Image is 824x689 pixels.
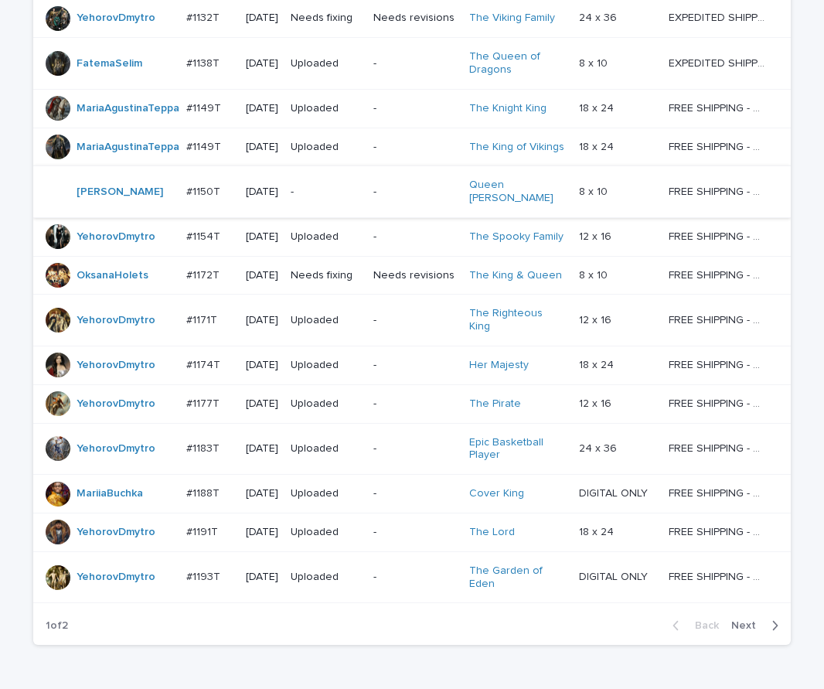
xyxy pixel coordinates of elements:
button: Next [725,619,791,633]
a: Queen [PERSON_NAME] [469,179,566,205]
p: Uploaded [291,57,361,70]
a: The King of Vikings [469,141,564,154]
p: 12 x 16 [579,394,615,411]
p: Uploaded [291,487,361,500]
p: Uploaded [291,571,361,584]
p: #1171T [186,311,220,327]
p: FREE SHIPPING - preview in 1-2 business days, after your approval delivery will take 5-10 b.d. [669,99,768,115]
p: - [373,487,457,500]
a: The Viking Family [469,12,555,25]
p: #1174T [186,356,223,372]
p: #1188T [186,484,223,500]
a: The Spooky Family [469,230,564,244]
p: [DATE] [246,359,278,372]
p: FREE SHIPPING - preview in 1-2 business days, after your approval delivery will take 5-10 b.d. [669,266,768,282]
p: FREE SHIPPING - preview in 1-2 business days, after your approval delivery will take 5-10 b.d. [669,311,768,327]
p: [DATE] [246,186,278,199]
p: #1177T [186,394,223,411]
p: Uploaded [291,397,361,411]
a: The Queen of Dragons [469,50,566,77]
p: [DATE] [246,269,278,282]
p: [DATE] [246,526,278,539]
p: FREE SHIPPING - preview in 1-2 business days, after your approval delivery will take 5-10 b.d. [669,182,768,199]
a: The Pirate [469,397,521,411]
p: Needs revisions [373,269,457,282]
a: The Knight King [469,102,546,115]
p: [DATE] [246,230,278,244]
p: #1183T [186,439,223,455]
p: #1149T [186,138,224,154]
p: 18 x 24 [579,523,617,539]
tr: [PERSON_NAME] #1150T#1150T [DATE]--Queen [PERSON_NAME] 8 x 108 x 10 FREE SHIPPING - preview in 1-... [33,166,791,218]
p: 24 x 36 [579,439,620,455]
p: Uploaded [291,141,361,154]
p: 18 x 24 [579,138,617,154]
p: Needs fixing [291,269,361,282]
a: MariaAgustinaTeppa [77,102,179,115]
p: #1149T [186,99,224,115]
p: FREE SHIPPING - preview in 1-2 business days, after your approval delivery will take 5-10 b.d. [669,568,768,584]
p: 8 x 10 [579,266,611,282]
a: The King & Queen [469,269,562,282]
p: - [291,186,361,199]
p: #1172T [186,266,223,282]
p: #1154T [186,227,223,244]
p: - [373,359,457,372]
p: - [373,442,457,455]
p: 8 x 10 [579,54,611,70]
p: [DATE] [246,141,278,154]
p: - [373,102,457,115]
p: Needs revisions [373,12,457,25]
tr: YehorovDmytro #1177T#1177T [DATE]Uploaded-The Pirate 12 x 1612 x 16 FREE SHIPPING - preview in 1-... [33,384,791,423]
p: FREE SHIPPING - preview in 1-2 business days, after your approval delivery will take 5-10 b.d. [669,227,768,244]
p: Uploaded [291,359,361,372]
p: DIGITAL ONLY [579,568,651,584]
p: Needs fixing [291,12,361,25]
p: [DATE] [246,102,278,115]
p: - [373,186,457,199]
tr: YehorovDmytro #1183T#1183T [DATE]Uploaded-Epic Basketball Player 24 x 3624 x 36 FREE SHIPPING - p... [33,423,791,475]
tr: MariaAgustinaTeppa #1149T#1149T [DATE]Uploaded-The Knight King 18 x 2418 x 24 FREE SHIPPING - pre... [33,89,791,128]
p: 18 x 24 [579,356,617,372]
p: - [373,314,457,327]
p: 12 x 16 [579,227,615,244]
p: #1191T [186,523,221,539]
p: - [373,141,457,154]
p: FREE SHIPPING - preview in 1-2 business days, after your approval delivery will take 5-10 b.d. [669,439,768,455]
button: Back [660,619,725,633]
a: YehorovDmytro [77,571,155,584]
tr: OksanaHolets #1172T#1172T [DATE]Needs fixingNeeds revisionsThe King & Queen 8 x 108 x 10 FREE SHI... [33,256,791,295]
a: YehorovDmytro [77,314,155,327]
p: FREE SHIPPING - preview in 1-2 business days, after your approval delivery will take 5-10 b.d. [669,356,768,372]
p: EXPEDITED SHIPPING - preview in 1 business day; delivery up to 5 business days after your approval. [669,9,768,25]
p: 24 x 36 [579,9,620,25]
p: #1132T [186,9,223,25]
p: Uploaded [291,314,361,327]
a: Epic Basketball Player [469,436,566,462]
tr: YehorovDmytro #1193T#1193T [DATE]Uploaded-The Garden of Eden DIGITAL ONLYDIGITAL ONLY FREE SHIPPI... [33,551,791,603]
a: The Lord [469,526,515,539]
a: YehorovDmytro [77,359,155,372]
p: [DATE] [246,57,278,70]
p: 18 x 24 [579,99,617,115]
tr: YehorovDmytro #1191T#1191T [DATE]Uploaded-The Lord 18 x 2418 x 24 FREE SHIPPING - preview in 1-2 ... [33,513,791,552]
a: YehorovDmytro [77,442,155,455]
p: [DATE] [246,571,278,584]
p: DIGITAL ONLY [579,484,651,500]
p: #1150T [186,182,223,199]
p: FREE SHIPPING - preview in 1-2 business days, after your approval delivery will take 5-10 b.d. [669,523,768,539]
tr: MariaAgustinaTeppa #1149T#1149T [DATE]Uploaded-The King of Vikings 18 x 2418 x 24 FREE SHIPPING -... [33,128,791,166]
p: 12 x 16 [579,311,615,327]
p: FREE SHIPPING - preview in 1-2 business days, after your approval delivery will take 5-10 b.d. [669,394,768,411]
p: 1 of 2 [33,607,80,645]
tr: YehorovDmytro #1174T#1174T [DATE]Uploaded-Her Majesty 18 x 2418 x 24 FREE SHIPPING - preview in 1... [33,346,791,385]
a: YehorovDmytro [77,397,155,411]
p: [DATE] [246,314,278,327]
p: Uploaded [291,230,361,244]
a: FatemaSelim [77,57,142,70]
tr: YehorovDmytro #1154T#1154T [DATE]Uploaded-The Spooky Family 12 x 1612 x 16 FREE SHIPPING - previe... [33,217,791,256]
tr: YehorovDmytro #1171T#1171T [DATE]Uploaded-The Righteous King 12 x 1612 x 16 FREE SHIPPING - previ... [33,295,791,346]
span: Next [731,620,765,631]
a: YehorovDmytro [77,526,155,539]
p: [DATE] [246,12,278,25]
